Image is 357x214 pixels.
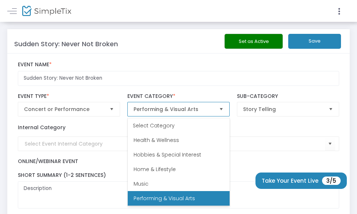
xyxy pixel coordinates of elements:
[14,39,118,49] m-panel-title: Sudden Story: Never Not Broken
[18,62,340,68] label: Event Name
[322,177,341,185] span: 3/5
[134,180,148,187] span: Music
[18,71,340,86] input: Enter Event Name
[127,93,230,100] label: Event Category
[288,34,341,49] button: Save
[134,166,176,173] span: Home & Lifestyle
[255,173,347,189] button: Take Your Event Live3/5
[24,106,104,113] span: Concert or Performance
[134,195,195,202] span: Performing & Visual Arts
[243,106,323,113] span: Story Telling
[18,158,78,165] span: Online/Webinar Event
[237,93,340,100] label: Sub-Category
[18,124,66,131] label: Internal Category
[134,136,179,144] span: Health & Wellness
[18,171,106,179] span: Short Summary (1-2 Sentences)
[216,102,226,116] button: Select
[25,140,325,148] input: Select Event Internal Category
[326,102,336,116] button: Select
[325,136,335,151] button: Select
[134,106,214,113] span: Performing & Visual Arts
[18,93,120,100] label: Event Type
[225,34,283,49] button: Set as Active
[134,151,201,158] span: Hobbies & Special Interest
[107,102,117,116] button: Select
[128,118,230,133] div: Select Category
